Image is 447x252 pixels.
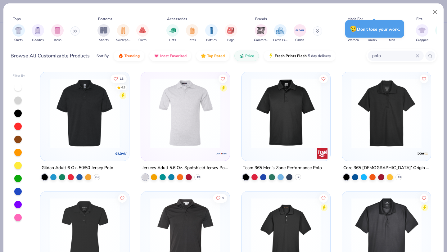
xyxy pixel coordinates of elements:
div: filter for Hoodies [32,24,44,43]
img: Fresh Prints Image [276,26,285,35]
div: Filter By [13,74,25,78]
div: Fits [416,16,422,22]
div: Core 365 [DEMOGRAPHIC_DATA]' Origin Performance Piqué Polo [343,164,430,172]
button: filter button [97,24,110,43]
div: filter for Tanks [51,24,64,43]
button: Like [420,194,428,202]
div: filter for Gildan [294,24,306,43]
img: Gildan logo [115,147,127,160]
span: 5 [222,196,224,200]
span: Cropped [416,38,428,43]
span: Shorts [99,38,109,43]
button: filter button [32,24,44,43]
img: Bags Image [227,27,234,34]
span: Hats [169,38,176,43]
img: Shirts Image [15,27,22,34]
div: 4.8 [121,85,126,90]
button: filter button [273,24,287,43]
img: flash.gif [269,53,273,58]
img: Team 365 logo [316,147,328,160]
span: 😥 [350,25,357,33]
button: Like [319,194,328,202]
span: Hoodies [32,38,44,43]
div: filter for Cropped [416,24,428,43]
div: Don’t lose your work. [345,20,404,38]
div: Sort By [97,53,109,59]
span: Men [389,38,395,43]
span: Bottles [206,38,217,43]
button: Like [420,74,428,83]
img: Core 365 logo [416,147,429,160]
button: Like [118,194,127,202]
button: Most Favorited [149,51,191,61]
img: 8b42900c-24f1-4210-b8ed-dada033f79f9 [348,78,425,148]
button: filter button [186,24,198,43]
span: Tanks [53,38,61,43]
div: Gildan Adult 6 Oz. 50/50 Jersey Polo [42,164,113,172]
span: Unisex [368,38,377,43]
span: Fresh Prints [273,38,287,43]
img: Hats Image [169,27,176,34]
img: Bottles Image [208,27,215,34]
div: Browse All Customizable Products [11,52,90,60]
div: Tops [13,16,21,22]
img: c97cad69-f887-4d49-8b79-01c5442a5363 [223,78,300,148]
button: filter button [294,24,306,43]
span: + 13 [95,175,99,179]
img: Skirts Image [139,27,146,34]
button: Like [319,74,328,83]
img: Shorts Image [100,27,107,34]
img: 58f3562e-1865-49f9-a059-47c567f7ec2e [47,78,123,148]
span: Price [245,53,254,58]
img: 8e2bd841-e4e9-4593-a0fd-0b5ea633da3f [248,78,324,148]
span: 13 [120,77,124,80]
button: filter button [136,24,149,43]
div: filter for Sweatpants [116,24,130,43]
span: Totes [188,38,196,43]
img: most_fav.gif [154,53,159,58]
span: Skirts [138,38,147,43]
span: Bags [227,38,234,43]
div: filter for Comfort Colors [254,24,268,43]
span: Gildan [295,38,304,43]
button: Top Rated [196,51,229,61]
div: Team 365 Men's Zone Performance Polo [243,164,322,172]
button: filter button [12,24,25,43]
span: Women [348,38,359,43]
button: Close [429,6,441,18]
span: Top Rated [207,53,225,58]
img: Sweatpants Image [120,27,127,34]
div: Made For [347,16,363,22]
div: filter for Shorts [97,24,110,43]
span: + 19 [195,175,200,179]
img: Totes Image [189,27,196,34]
button: Like [111,74,127,83]
img: Comfort Colors Image [256,26,266,35]
span: Shirts [14,38,23,43]
button: filter button [225,24,237,43]
img: Tanks Image [54,27,61,34]
button: filter button [416,24,428,43]
span: Fresh Prints Flash [275,53,307,58]
div: filter for Skirts [136,24,149,43]
span: + 2 [296,175,300,179]
button: filter button [116,24,130,43]
button: Fresh Prints Flash5 day delivery [264,51,336,61]
button: filter button [205,24,218,43]
span: + 10 [396,175,401,179]
img: Hoodies Image [34,27,41,34]
div: Accessories [167,16,187,22]
button: Like [213,194,227,202]
div: filter for Totes [186,24,198,43]
img: TopRated.gif [201,53,206,58]
div: filter for Bags [225,24,237,43]
img: 82c5aa58-0416-4de6-bc85-ab98125b9cb6 [324,78,400,148]
button: Like [219,74,227,83]
div: Brands [255,16,267,22]
span: Comfort Colors [254,38,268,43]
button: filter button [254,24,268,43]
img: 887ec41e-5a07-4b1b-a874-1a2274378c51 [147,78,223,148]
span: Most Favorited [160,53,187,58]
div: Bottoms [98,16,112,22]
button: filter button [166,24,179,43]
